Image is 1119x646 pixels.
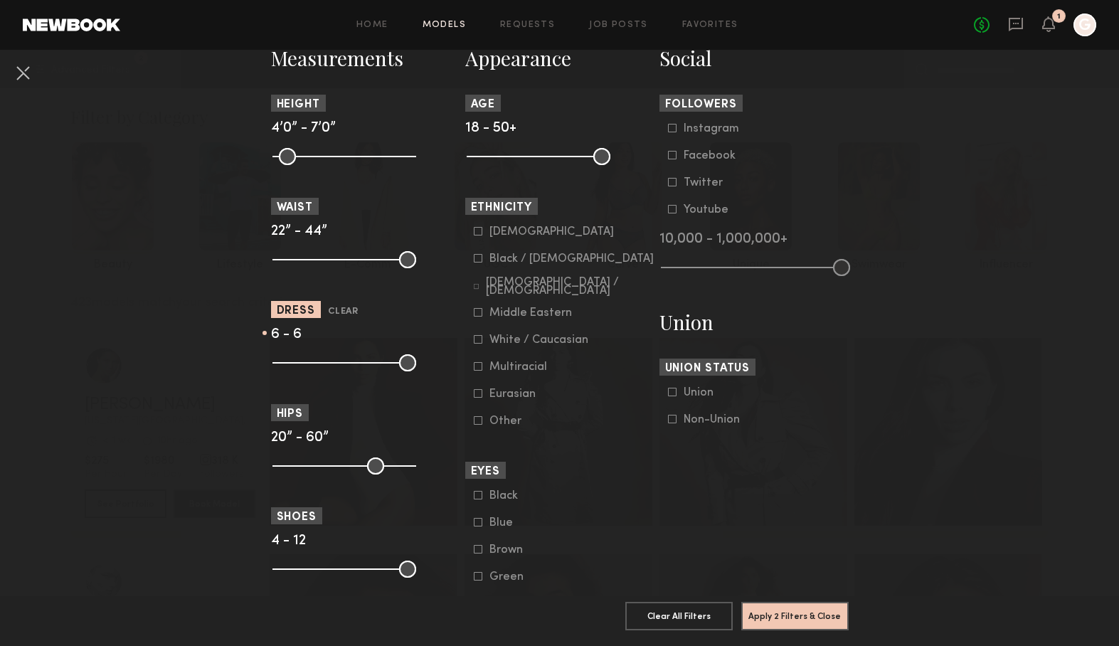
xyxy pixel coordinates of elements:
h3: Social [659,45,849,72]
span: 4’0” - 7’0” [271,122,336,135]
h3: Union [659,309,849,336]
span: Ethnicity [471,203,532,213]
div: 1 [1057,13,1061,21]
span: 6 - 6 [271,328,302,341]
h3: Measurements [271,45,460,72]
div: [DEMOGRAPHIC_DATA] [489,228,614,236]
div: Other [489,417,545,425]
a: Favorites [682,21,738,30]
button: Clear [328,304,359,320]
span: Shoes [277,512,317,523]
span: Age [471,100,496,110]
button: Apply 2 Filters & Close [741,602,849,630]
div: Black / [DEMOGRAPHIC_DATA] [489,255,654,263]
div: Instagram [684,125,739,133]
div: Youtube [684,206,739,214]
div: Eurasian [489,390,545,398]
span: Followers [665,100,737,110]
div: Middle Eastern [489,309,572,317]
span: Waist [277,203,314,213]
a: Models [423,21,466,30]
common-close-button: Cancel [11,61,34,87]
span: Eyes [471,467,501,477]
span: Hips [277,409,304,420]
a: Requests [500,21,555,30]
div: Non-Union [684,415,740,424]
a: Job Posts [589,21,648,30]
div: Multiracial [489,363,547,371]
span: 18 - 50+ [465,122,516,135]
span: Union Status [665,364,751,374]
span: 20” - 60” [271,431,329,445]
span: Dress [277,306,316,317]
div: Green [489,573,545,581]
span: 22” - 44” [271,225,327,238]
div: 10,000 - 1,000,000+ [659,233,849,246]
div: Facebook [684,152,739,160]
h3: Appearance [465,45,654,72]
div: Union [684,388,739,397]
button: Clear All Filters [625,602,733,630]
div: Black [489,492,545,500]
button: Cancel [11,61,34,84]
div: [DEMOGRAPHIC_DATA] / [DEMOGRAPHIC_DATA] [486,278,654,295]
span: 4 - 12 [271,534,306,548]
div: Blue [489,519,545,527]
span: Height [277,100,320,110]
div: White / Caucasian [489,336,588,344]
a: G [1073,14,1096,36]
div: Brown [489,546,545,554]
a: Home [356,21,388,30]
div: Twitter [684,179,739,187]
